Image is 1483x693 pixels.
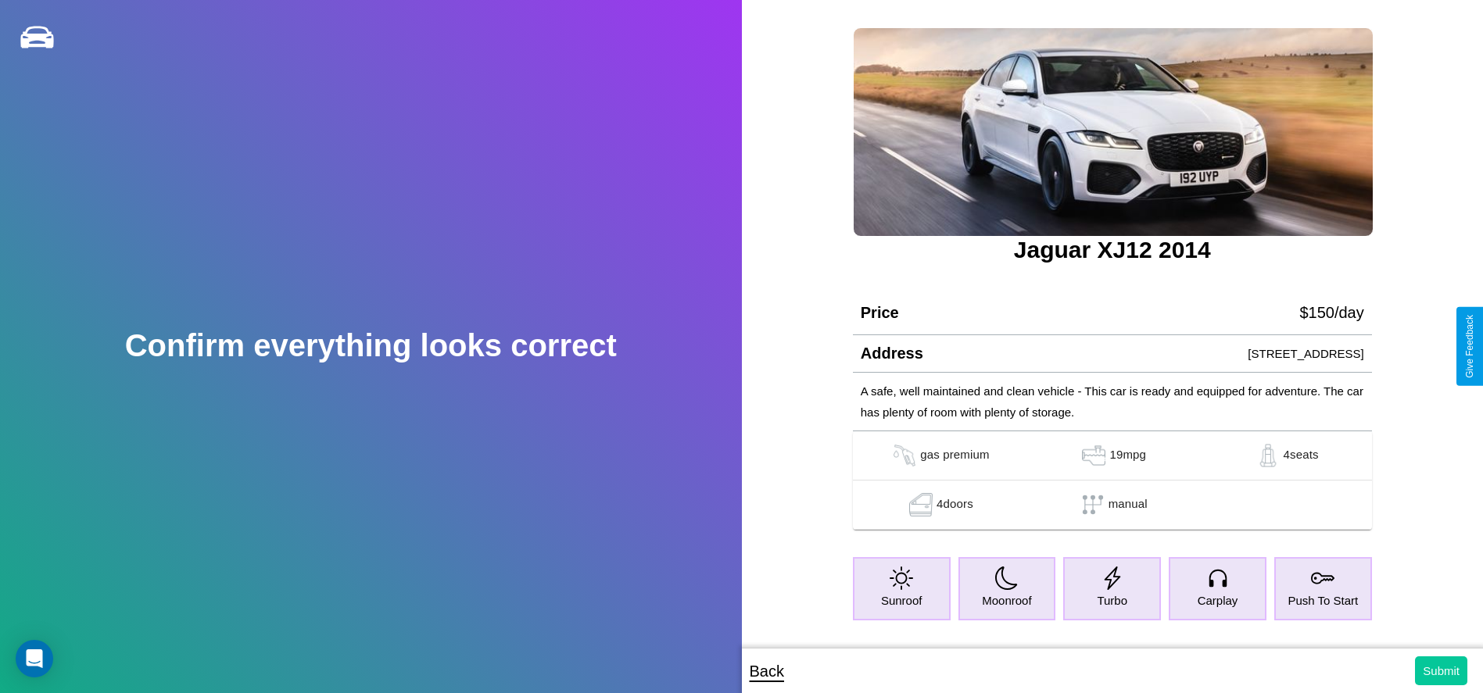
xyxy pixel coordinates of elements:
[881,590,922,611] p: Sunroof
[861,345,923,363] h4: Address
[1198,590,1238,611] p: Carplay
[1248,343,1363,364] p: [STREET_ADDRESS]
[1097,590,1127,611] p: Turbo
[1288,590,1358,611] p: Push To Start
[1464,315,1475,378] div: Give Feedback
[1299,298,1363,327] p: $ 150 /day
[905,493,937,516] img: gas
[853,431,1372,530] table: simple table
[861,380,1364,423] p: A safe, well maintained and clean vehicle - This car is ready and equipped for adventure. The car...
[1284,444,1319,467] p: 4 seats
[861,304,899,322] h4: Price
[937,493,973,516] p: 4 doors
[16,640,53,677] div: Open Intercom Messenger
[1252,444,1284,467] img: gas
[982,590,1031,611] p: Moonroof
[1415,656,1467,685] button: Submit
[1078,444,1109,467] img: gas
[889,444,920,467] img: gas
[1109,493,1148,516] p: manual
[853,237,1372,263] h3: Jaguar XJ12 2014
[920,444,989,467] p: gas premium
[1109,444,1146,467] p: 19 mpg
[125,328,617,363] h2: Confirm everything looks correct
[750,657,784,685] p: Back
